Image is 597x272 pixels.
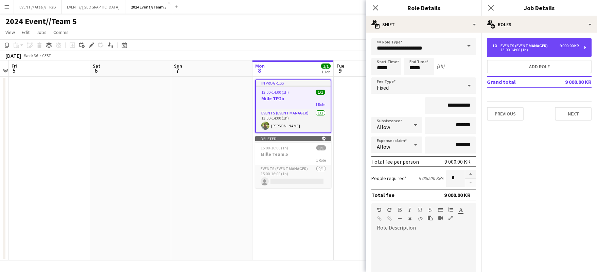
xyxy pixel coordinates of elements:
span: 9 [335,67,344,74]
button: HTML Code [418,216,422,221]
button: Redo [387,207,392,213]
h3: Role Details [366,3,481,12]
h1: 2024 Event//Team 5 [5,16,77,26]
span: Allow [377,124,390,130]
span: Jobs [36,29,47,35]
span: 6 [92,67,100,74]
span: Week 36 [22,53,39,58]
span: Comms [53,29,69,35]
button: Horizontal Line [397,216,402,221]
button: Text Color [458,207,463,213]
span: 8 [254,67,265,74]
button: EVENT // Atea // TP2B [14,0,62,14]
app-card-role: Events (Event Manager)1/113:00-14:00 (1h)[PERSON_NAME] [256,109,331,132]
span: 1/1 [321,64,331,69]
button: Increase [465,170,476,179]
div: 9 000.00 KR [560,43,579,48]
span: Mon [255,63,265,69]
h3: Mille Team 5 [255,151,331,157]
div: (1h) [437,63,444,69]
button: 2024 Event//Team 5 [125,0,172,14]
div: 9 000.00 KR [444,192,471,198]
span: Allow [377,143,390,150]
div: 13:00-14:00 (1h) [492,48,579,52]
a: Edit [19,28,32,37]
span: 15:00-16:00 (1h) [261,145,288,150]
label: People required [371,175,407,181]
button: Clear Formatting [407,216,412,221]
div: In progress [256,80,331,86]
div: Roles [481,16,597,33]
span: Fri [12,63,17,69]
div: [DATE] [5,52,21,59]
span: Tue [336,63,344,69]
span: 0/1 [316,145,326,150]
span: Edit [22,29,30,35]
app-job-card: In progress13:00-14:00 (1h)1/1Mille TP2b1 RoleEvents (Event Manager)1/113:00-14:00 (1h)[PERSON_NAME] [255,79,331,133]
span: 7 [173,67,182,74]
button: Bold [397,207,402,213]
span: 1 Role [316,158,326,163]
button: Paste as plain text [428,215,433,221]
span: View [5,29,15,35]
button: Strikethrough [428,207,433,213]
app-card-role: Events (Event Manager)0/115:00-16:00 (1h) [255,165,331,188]
button: Unordered List [438,207,443,213]
button: EVENT // [GEOGRAPHIC_DATA] [62,0,125,14]
button: Underline [418,207,422,213]
button: Ordered List [448,207,453,213]
button: Undo [377,207,382,213]
div: 9 000.00 KR [444,158,471,165]
span: 1/1 [316,90,325,95]
button: Next [555,107,592,121]
button: Previous [487,107,524,121]
span: 5 [11,67,17,74]
a: Comms [51,28,71,37]
h3: Job Details [481,3,597,12]
td: Grand total [487,76,549,87]
button: Italic [407,207,412,213]
button: Insert video [438,215,443,221]
td: 9 000.00 KR [549,76,592,87]
button: Add role [487,60,592,73]
span: 1 Role [315,102,325,107]
div: Total fee [371,192,394,198]
div: Total fee per person [371,158,419,165]
h3: Mille TP2b [256,95,331,102]
div: 9 000.00 KR x [419,175,443,181]
span: Fixed [377,84,389,91]
div: CEST [42,53,51,58]
a: View [3,28,18,37]
a: Jobs [34,28,49,37]
span: Sun [174,63,182,69]
app-job-card: Deleted 15:00-16:00 (1h)0/1Mille Team 51 RoleEvents (Event Manager)0/115:00-16:00 (1h) [255,136,331,188]
span: 13:00-14:00 (1h) [261,90,289,95]
div: Events (Event Manager) [501,43,550,48]
span: Sat [93,63,100,69]
div: Deleted [255,136,331,141]
div: 1 x [492,43,501,48]
button: Fullscreen [448,215,453,221]
div: 1 Job [321,69,330,74]
div: Shift [366,16,481,33]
